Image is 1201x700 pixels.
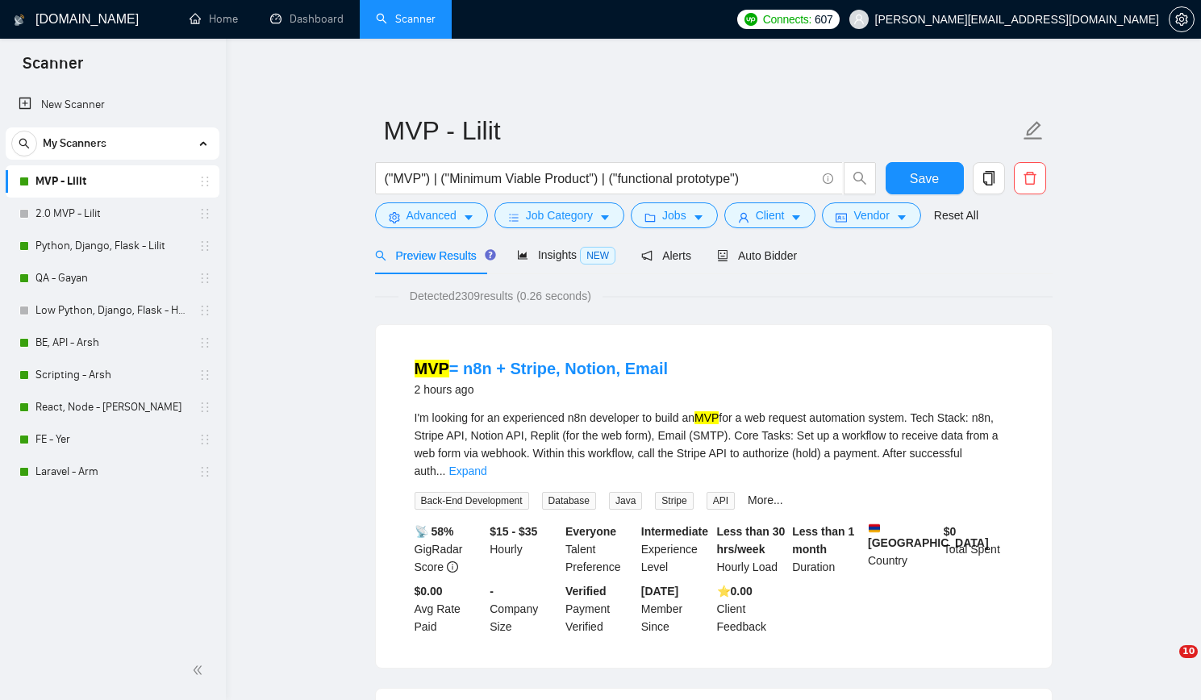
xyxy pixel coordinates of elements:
[609,492,642,510] span: Java
[14,7,25,33] img: logo
[198,433,211,446] span: holder
[944,525,957,538] b: $ 0
[789,523,865,576] div: Duration
[562,582,638,635] div: Payment Verified
[192,662,208,678] span: double-left
[198,240,211,252] span: holder
[717,250,728,261] span: robot
[35,391,189,423] a: React, Node - [PERSON_NAME]
[11,131,37,156] button: search
[868,523,989,549] b: [GEOGRAPHIC_DATA]
[190,12,238,26] a: homeHome
[415,525,454,538] b: 📡 58%
[19,89,206,121] a: New Scanner
[580,247,615,265] span: NEW
[35,262,189,294] a: QA - Gayan
[974,171,1004,185] span: copy
[198,336,211,349] span: holder
[35,327,189,359] a: BE, API - Arsh
[1169,13,1195,26] a: setting
[486,582,562,635] div: Company Size
[844,162,876,194] button: search
[707,492,735,510] span: API
[562,523,638,576] div: Talent Preference
[198,369,211,381] span: holder
[1170,13,1194,26] span: setting
[542,492,596,510] span: Database
[744,13,757,26] img: upwork-logo.png
[1023,120,1044,141] span: edit
[724,202,816,228] button: userClientcaret-down
[6,89,219,121] li: New Scanner
[415,380,669,399] div: 2 hours ago
[517,249,528,260] span: area-chart
[198,465,211,478] span: holder
[599,211,611,223] span: caret-down
[853,14,865,25] span: user
[198,401,211,414] span: holder
[411,582,487,635] div: Avg Rate Paid
[198,304,211,317] span: holder
[490,525,537,538] b: $15 - $35
[896,211,907,223] span: caret-down
[973,162,1005,194] button: copy
[415,360,669,377] a: MVP= n8n + Stripe, Notion, Email
[517,248,615,261] span: Insights
[790,211,802,223] span: caret-down
[940,523,1016,576] div: Total Spent
[483,248,498,262] div: Tooltip anchor
[385,169,815,189] input: Search Freelance Jobs...
[35,198,189,230] a: 2.0 MVP - Lilit
[694,411,719,424] mark: MVP
[763,10,811,28] span: Connects:
[35,165,189,198] a: MVP - Lilit
[910,169,939,189] span: Save
[822,202,920,228] button: idcardVendorcaret-down
[35,456,189,488] a: Laravel - Arm
[375,202,488,228] button: settingAdvancedcaret-down
[436,465,446,477] span: ...
[717,249,797,262] span: Auto Bidder
[641,525,708,538] b: Intermediate
[738,211,749,223] span: user
[6,127,219,488] li: My Scanners
[815,10,832,28] span: 607
[865,523,940,576] div: Country
[714,582,790,635] div: Client Feedback
[407,206,457,224] span: Advanced
[375,250,386,261] span: search
[641,585,678,598] b: [DATE]
[415,492,529,510] span: Back-End Development
[411,523,487,576] div: GigRadar Score
[375,249,491,262] span: Preview Results
[836,211,847,223] span: idcard
[494,202,624,228] button: barsJob Categorycaret-down
[565,525,616,538] b: Everyone
[490,585,494,598] b: -
[376,12,436,26] a: searchScanner
[10,52,96,85] span: Scanner
[655,492,693,510] span: Stripe
[508,211,519,223] span: bars
[662,206,686,224] span: Jobs
[389,211,400,223] span: setting
[463,211,474,223] span: caret-down
[1179,645,1198,658] span: 10
[565,585,607,598] b: Verified
[448,465,486,477] a: Expand
[714,523,790,576] div: Hourly Load
[644,211,656,223] span: folder
[384,110,1020,151] input: Scanner name...
[869,523,880,534] img: 🇦🇲
[853,206,889,224] span: Vendor
[486,523,562,576] div: Hourly
[415,360,449,377] mark: MVP
[43,127,106,160] span: My Scanners
[844,171,875,185] span: search
[631,202,718,228] button: folderJobscaret-down
[415,409,1013,480] div: I'm looking for an experienced n8n developer to build an for a web request automation system. Tec...
[447,561,458,573] span: info-circle
[35,359,189,391] a: Scripting - Arsh
[1014,162,1046,194] button: delete
[398,287,603,305] span: Detected 2309 results (0.26 seconds)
